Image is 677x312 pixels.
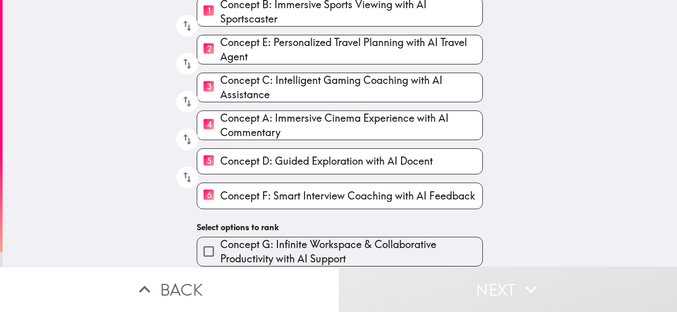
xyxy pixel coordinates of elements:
span: Concept A: Immersive Cinema Experience with AI Commentary [220,111,482,140]
span: Concept C: Intelligent Gaming Coaching with AI Assistance [220,73,482,102]
span: Concept F: Smart Interview Coaching with AI Feedback [220,189,475,203]
span: Concept G: Infinite Workspace & Collaborative Productivity with AI Support [220,237,482,266]
h6: Select options to rank [197,221,483,233]
button: 5Concept D: Guided Exploration with AI Docent [197,149,482,174]
span: Concept E: Personalized Travel Planning with AI Travel Agent [220,35,482,64]
span: Concept D: Guided Exploration with AI Docent [220,154,433,168]
button: 4Concept A: Immersive Cinema Experience with AI Commentary [197,111,482,140]
button: Concept G: Infinite Workspace & Collaborative Productivity with AI Support [197,237,482,266]
button: 6Concept F: Smart Interview Coaching with AI Feedback [197,183,482,208]
button: 3Concept C: Intelligent Gaming Coaching with AI Assistance [197,73,482,102]
button: 2Concept E: Personalized Travel Planning with AI Travel Agent [197,35,482,64]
